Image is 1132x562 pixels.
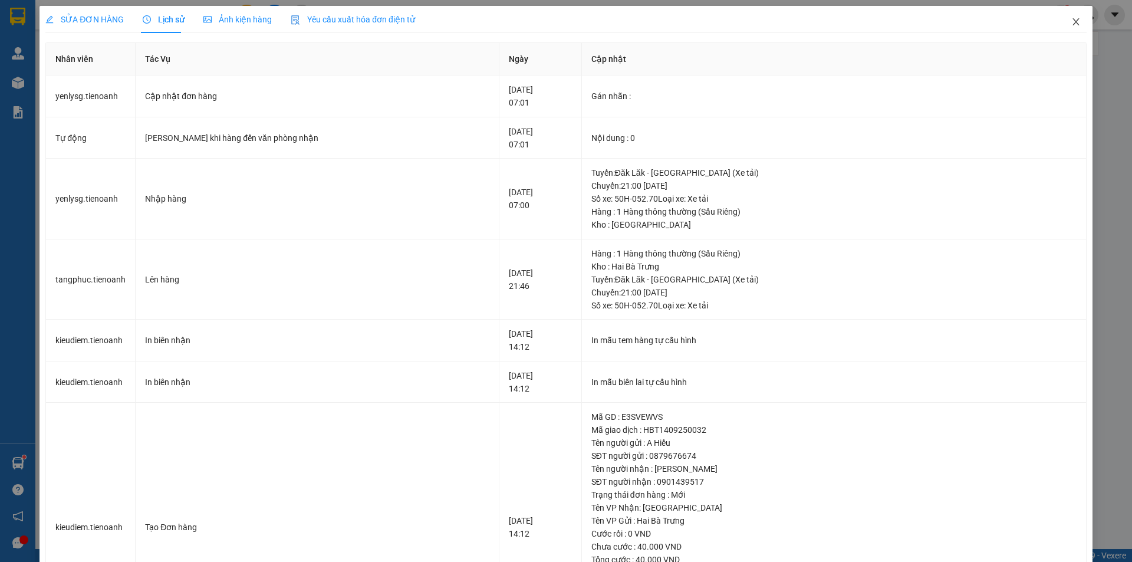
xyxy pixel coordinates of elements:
[591,449,1077,462] div: SĐT người gửi : 0879676674
[203,15,212,24] span: picture
[46,239,136,320] td: tangphuc.tienoanh
[136,43,499,75] th: Tác Vụ
[46,320,136,361] td: kieudiem.tienoanh
[591,247,1077,260] div: Hàng : 1 Hàng thông thường (Sầu Riêng)
[509,186,572,212] div: [DATE] 07:00
[46,75,136,117] td: yenlysg.tienoanh
[509,125,572,151] div: [DATE] 07:01
[591,423,1077,436] div: Mã giao dịch : HBT1409250032
[591,260,1077,273] div: Kho : Hai Bà Trưng
[591,410,1077,423] div: Mã GD : E3SVEWVS
[591,376,1077,389] div: In mẫu biên lai tự cấu hình
[591,436,1077,449] div: Tên người gửi : A Hiếu
[591,90,1077,103] div: Gán nhãn :
[145,132,489,144] div: [PERSON_NAME] khi hàng đến văn phòng nhận
[591,132,1077,144] div: Nội dung : 0
[591,334,1077,347] div: In mẫu tem hàng tự cấu hình
[509,369,572,395] div: [DATE] 14:12
[143,15,185,24] span: Lịch sử
[291,15,415,24] span: Yêu cầu xuất hóa đơn điện tử
[203,15,272,24] span: Ảnh kiện hàng
[46,117,136,159] td: Tự động
[46,159,136,239] td: yenlysg.tienoanh
[591,205,1077,218] div: Hàng : 1 Hàng thông thường (Sầu Riêng)
[591,273,1077,312] div: Tuyến : Đăk Lăk - [GEOGRAPHIC_DATA] (Xe tải) Chuyến: 21:00 [DATE] Số xe: 50H-052.70 Loại xe: Xe tải
[591,514,1077,527] div: Tên VP Gửi : Hai Bà Trưng
[145,334,489,347] div: In biên nhận
[145,273,489,286] div: Lên hàng
[582,43,1087,75] th: Cập nhật
[291,15,300,25] img: icon
[1059,6,1092,39] button: Close
[591,475,1077,488] div: SĐT người nhận : 0901439517
[591,527,1077,540] div: Cước rồi : 0 VND
[509,83,572,109] div: [DATE] 07:01
[591,218,1077,231] div: Kho : [GEOGRAPHIC_DATA]
[145,521,489,534] div: Tạo Đơn hàng
[145,90,489,103] div: Cập nhật đơn hàng
[45,15,54,24] span: edit
[509,267,572,292] div: [DATE] 21:46
[145,192,489,205] div: Nhập hàng
[591,540,1077,553] div: Chưa cước : 40.000 VND
[591,166,1077,205] div: Tuyến : Đăk Lăk - [GEOGRAPHIC_DATA] (Xe tải) Chuyến: 21:00 [DATE] Số xe: 50H-052.70 Loại xe: Xe tải
[46,43,136,75] th: Nhân viên
[591,488,1077,501] div: Trạng thái đơn hàng : Mới
[591,501,1077,514] div: Tên VP Nhận: [GEOGRAPHIC_DATA]
[45,15,124,24] span: SỬA ĐƠN HÀNG
[1071,17,1081,27] span: close
[509,514,572,540] div: [DATE] 14:12
[499,43,582,75] th: Ngày
[145,376,489,389] div: In biên nhận
[591,462,1077,475] div: Tên người nhận : [PERSON_NAME]
[46,361,136,403] td: kieudiem.tienoanh
[143,15,151,24] span: clock-circle
[509,327,572,353] div: [DATE] 14:12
